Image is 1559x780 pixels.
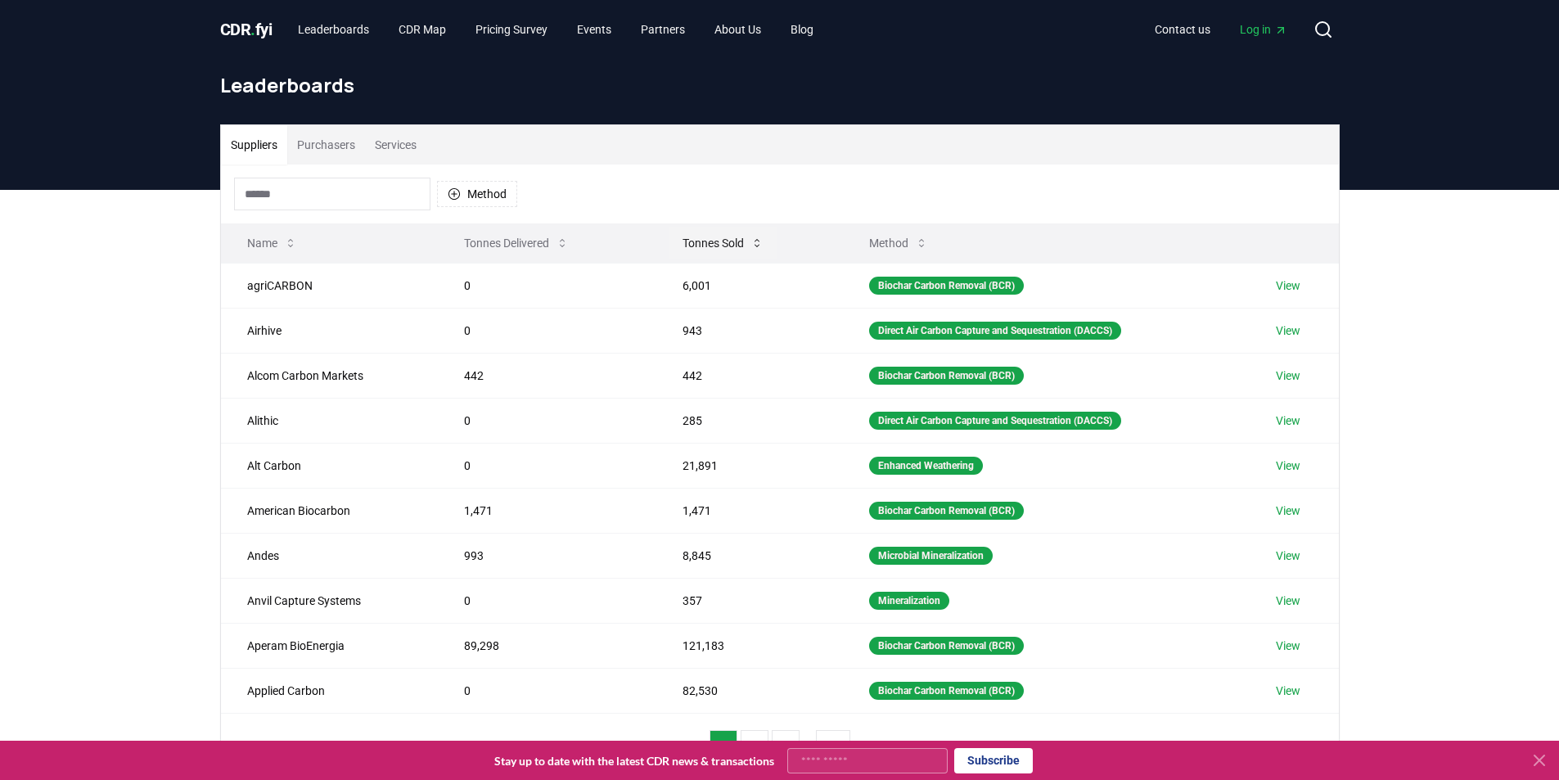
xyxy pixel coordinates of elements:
a: View [1276,367,1300,384]
td: American Biocarbon [221,488,438,533]
a: View [1276,503,1300,519]
td: Alt Carbon [221,443,438,488]
td: agriCARBON [221,263,438,308]
td: 0 [438,578,657,623]
a: View [1276,277,1300,294]
td: 0 [438,443,657,488]
td: 943 [656,308,842,353]
td: 21,891 [656,443,842,488]
a: View [1276,458,1300,474]
nav: Main [1142,15,1300,44]
td: 8,845 [656,533,842,578]
td: 0 [438,308,657,353]
a: Blog [777,15,827,44]
td: Andes [221,533,438,578]
td: 1,471 [656,488,842,533]
td: 442 [438,353,657,398]
td: 0 [438,398,657,443]
span: CDR fyi [220,20,273,39]
div: Biochar Carbon Removal (BCR) [869,637,1024,655]
h1: Leaderboards [220,72,1340,98]
button: 1 [710,730,737,763]
td: 357 [656,578,842,623]
button: Tonnes Delivered [451,227,582,259]
button: Tonnes Sold [669,227,777,259]
div: Microbial Mineralization [869,547,993,565]
div: Direct Air Carbon Capture and Sequestration (DACCS) [869,322,1121,340]
td: Alithic [221,398,438,443]
a: View [1276,638,1300,654]
span: . [250,20,255,39]
div: Biochar Carbon Removal (BCR) [869,682,1024,700]
li: ... [803,737,813,756]
div: Biochar Carbon Removal (BCR) [869,367,1024,385]
a: CDR.fyi [220,18,273,41]
nav: Main [285,15,827,44]
a: Pricing Survey [462,15,561,44]
a: View [1276,413,1300,429]
a: About Us [701,15,774,44]
td: 0 [438,263,657,308]
button: Method [437,181,517,207]
span: Log in [1240,21,1287,38]
td: Aperam BioEnergia [221,623,438,668]
td: 0 [438,668,657,713]
a: View [1276,593,1300,609]
td: Applied Carbon [221,668,438,713]
td: 1,471 [438,488,657,533]
button: 2 [741,730,768,763]
button: Method [856,227,941,259]
td: 121,183 [656,623,842,668]
button: Purchasers [287,125,365,165]
td: Alcom Carbon Markets [221,353,438,398]
div: Biochar Carbon Removal (BCR) [869,502,1024,520]
td: 6,001 [656,263,842,308]
td: 285 [656,398,842,443]
div: Enhanced Weathering [869,457,983,475]
td: 442 [656,353,842,398]
button: next page [854,730,881,763]
div: Mineralization [869,592,949,610]
td: 89,298 [438,623,657,668]
div: Direct Air Carbon Capture and Sequestration (DACCS) [869,412,1121,430]
button: 21 [816,730,850,763]
a: Contact us [1142,15,1223,44]
a: CDR Map [385,15,459,44]
a: View [1276,683,1300,699]
a: Log in [1227,15,1300,44]
a: View [1276,548,1300,564]
a: View [1276,322,1300,339]
button: 3 [772,730,800,763]
a: Leaderboards [285,15,382,44]
button: Suppliers [221,125,287,165]
button: Services [365,125,426,165]
div: Biochar Carbon Removal (BCR) [869,277,1024,295]
button: Name [234,227,310,259]
td: 82,530 [656,668,842,713]
td: Anvil Capture Systems [221,578,438,623]
td: 993 [438,533,657,578]
a: Partners [628,15,698,44]
a: Events [564,15,624,44]
td: Airhive [221,308,438,353]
